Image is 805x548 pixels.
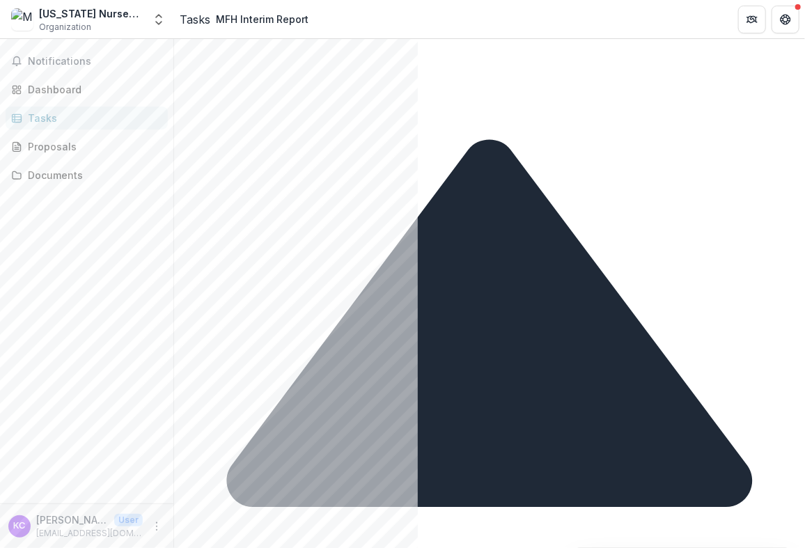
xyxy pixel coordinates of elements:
[114,514,143,526] p: User
[28,111,157,125] div: Tasks
[28,82,157,97] div: Dashboard
[39,21,91,33] span: Organization
[28,168,157,182] div: Documents
[6,50,168,72] button: Notifications
[772,6,799,33] button: Get Help
[148,518,165,535] button: More
[6,78,168,101] a: Dashboard
[11,8,33,31] img: Missouri Nurses Association
[36,512,109,527] p: [PERSON_NAME]
[28,56,162,68] span: Notifications
[180,11,210,28] a: Tasks
[738,6,766,33] button: Partners
[149,6,169,33] button: Open entity switcher
[36,527,143,540] p: [EMAIL_ADDRESS][DOMAIN_NAME]
[28,139,157,154] div: Proposals
[14,522,26,531] div: Kim Capps
[39,6,143,21] div: [US_STATE] Nurses Association
[216,12,308,26] div: MFH Interim Report
[6,164,168,187] a: Documents
[6,135,168,158] a: Proposals
[180,9,314,29] nav: breadcrumb
[6,107,168,130] a: Tasks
